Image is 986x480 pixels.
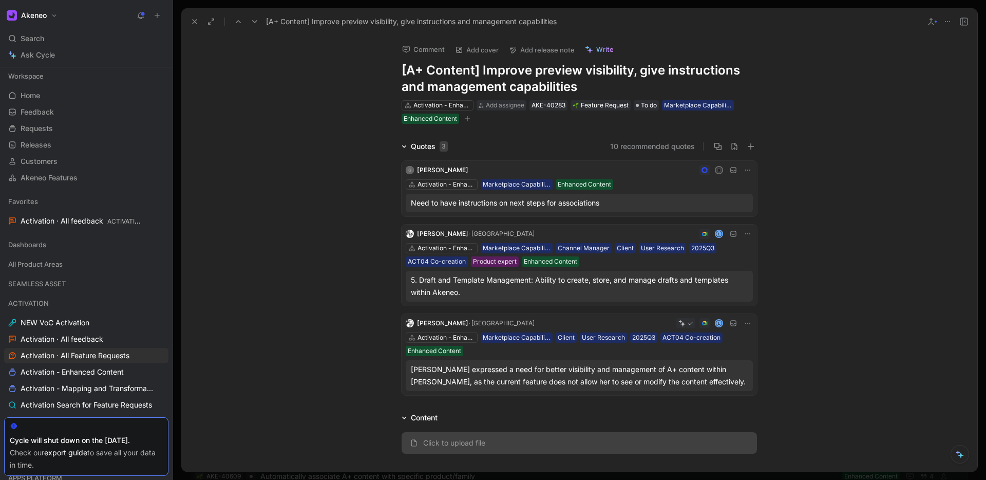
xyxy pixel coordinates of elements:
span: [PERSON_NAME] [417,230,468,237]
a: Activation · All cycle recordings [4,414,168,429]
a: Activation Search for Feature Requests [4,397,168,413]
span: Dashboards [8,239,46,250]
div: AKE-40283 [532,100,565,110]
div: Content [397,412,442,424]
div: Quotes3 [397,140,452,153]
span: Favorites [8,196,38,207]
div: All Product Areas [4,256,168,272]
div: Channel Manager [558,243,610,253]
a: Activation · All feedback [4,331,168,347]
img: logo [406,319,414,327]
a: Feedback [4,104,168,120]
a: export guide [44,448,87,457]
img: 🌱 [573,102,579,108]
button: Add release note [504,43,579,57]
a: Activation · All feedbackACTIVATION [4,213,168,229]
span: ACTIVATION [8,298,49,308]
span: · [GEOGRAPHIC_DATA] [468,230,535,237]
div: Marketplace Capabilities [483,333,551,343]
div: SEAMLESS ASSET [4,276,168,294]
div: R [716,167,723,174]
span: Ask Cycle [21,49,55,61]
div: Cycle will shut down on the [DATE]. [10,434,163,447]
a: Requests [4,121,168,136]
div: Favorites [4,194,168,209]
div: Workspace [4,68,168,84]
div: 🌱Feature Request [571,100,631,110]
h1: Akeneo [21,11,47,20]
span: · [GEOGRAPHIC_DATA] [468,319,535,327]
div: ACTIVATION [4,296,168,311]
div: Client [617,243,634,253]
div: Marketplace Capabilities [664,100,732,110]
a: Customers [4,154,168,169]
a: Akeneo Features [4,170,168,186]
div: SEAMLESS ASSET [4,276,168,291]
span: Activation · All feedback [21,216,142,227]
div: User Research [641,243,684,253]
div: To do [634,100,659,110]
div: Feature Request [573,100,629,110]
span: Activation Search for Feature Requests [21,400,152,410]
div: L [716,320,723,327]
span: NEW VoC Activation [21,318,89,328]
span: Requests [21,123,53,134]
span: Write [596,45,614,54]
div: L [716,231,723,237]
span: Customers [21,156,58,167]
span: To do [641,100,657,110]
span: Activation - Enhanced Content [21,367,124,377]
button: Write [580,42,618,57]
div: Marketplace Capabilities [483,179,551,190]
div: 2025Q3 [632,333,655,343]
div: 5. Draft and Template Management: Ability to create, store, and manage drafts and templates withi... [411,274,748,299]
a: Activation · All Feature Requests [4,348,168,363]
a: Activation - Enhanced Content [4,364,168,380]
span: Click to upload file [423,438,485,448]
span: [A+ Content] Improve preview visibility, give instructions and management capabilities [266,15,557,28]
div: ACT04 Co-creation [408,256,466,267]
h1: [A+ Content] Improve preview visibility, give instructions and management capabilities [402,62,757,95]
div: Activation - Enhanced content [418,243,475,253]
span: Home [21,90,40,101]
button: Add cover [450,43,503,57]
a: Ask Cycle [4,47,168,63]
div: Product expert [473,256,517,267]
span: Workspace [8,71,44,81]
div: Search [4,31,168,46]
span: Search [21,32,44,45]
div: Dashboards [4,237,168,255]
div: Enhanced Content [404,114,457,124]
div: Marketplace Capabilities [483,243,551,253]
span: ACTIVATION [107,217,144,225]
a: NEW VoC Activation [4,315,168,330]
span: [PERSON_NAME] [417,166,468,174]
span: Activation · All feedback [21,334,103,344]
span: Feedback [21,107,54,117]
div: ACT04 Co-creation [662,333,720,343]
div: [PERSON_NAME] expressed a need for better visibility and management of A+ content within [PERSON_... [411,363,748,388]
div: All Product Areas [4,256,168,275]
div: Enhanced Content [558,179,611,190]
img: logo [406,230,414,238]
div: Enhanced Content [524,256,577,267]
div: Activation - Enhanced content [413,100,471,110]
span: SEAMLESS ASSET [8,279,66,289]
button: 10 recommended quotes [610,140,695,153]
button: Comment [397,42,449,57]
a: Releases [4,137,168,153]
img: Akeneo [7,10,17,21]
a: Activation - Mapping and Transformation [4,381,168,396]
a: Home [4,88,168,103]
span: Releases [21,140,51,150]
div: Quotes [411,140,448,153]
button: AkeneoAkeneo [4,8,60,23]
div: 2025Q3 [691,243,714,253]
span: All Product Areas [8,259,63,269]
span: Akeneo Features [21,173,78,183]
div: 3 [440,141,448,152]
div: Dashboards [4,237,168,252]
div: Enhanced Content [408,346,461,356]
span: Add assignee [486,101,524,109]
div: User Research [582,333,625,343]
